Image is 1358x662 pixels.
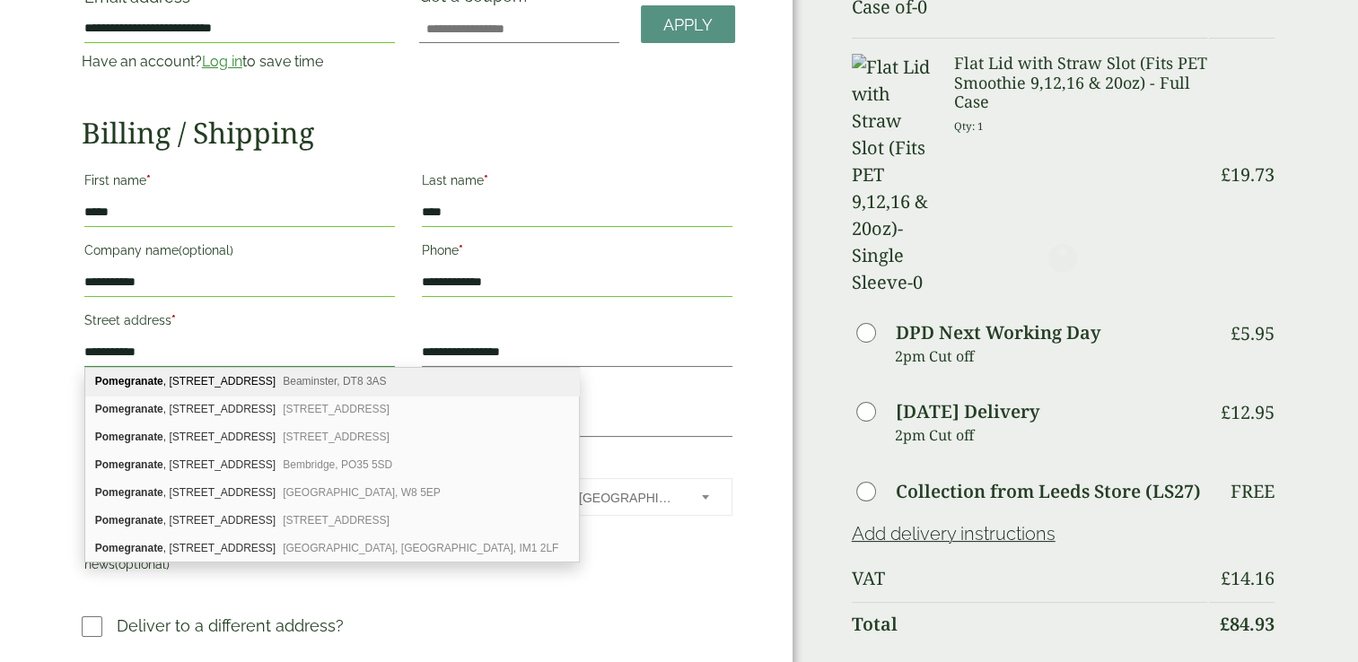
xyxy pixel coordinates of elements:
label: Phone [422,238,732,268]
span: (optional) [179,243,233,257]
b: Pomegranate [95,403,163,415]
div: Pomegranate, 1 Antigua Street [85,396,580,423]
b: Pomegranate [95,514,163,527]
b: Pomegranate [95,431,163,443]
span: [STREET_ADDRESS] [283,403,390,415]
span: Apply [663,15,713,35]
p: Deliver to a different address? [117,614,344,638]
span: Beaminster, DT8 3AS [283,375,386,388]
span: [GEOGRAPHIC_DATA], W8 5EP [283,486,441,499]
a: Log in [202,53,242,70]
b: Pomegranate [95,542,163,554]
abbr: required [484,173,488,187]
p: Have an account? to save time [82,51,398,73]
div: Pomegranate, 52 Broom Lane [85,423,580,451]
b: Pomegranate [95,458,163,471]
abbr: required [171,313,176,327]
span: [STREET_ADDRESS] [283,431,390,443]
div: Pomegranate, 37 High Street [85,451,580,479]
label: Company name [84,238,395,268]
span: [STREET_ADDRESS] [283,514,390,527]
a: Apply [641,5,735,44]
b: Pomegranate [95,375,163,388]
h2: Billing / Shipping [82,116,735,150]
div: Pomegranate, 2 The Square [85,368,580,396]
label: Last name [422,168,732,198]
span: Bembridge, PO35 5SD [283,458,392,471]
div: Pomegranate, 8 Kensington Square [85,479,580,507]
div: Pomegranate, 33-35, Victoria Street [85,535,580,562]
span: (optional) [115,557,170,571]
div: Pomegranate, 45A, Broad Street [85,507,580,535]
span: [GEOGRAPHIC_DATA], [GEOGRAPHIC_DATA], IM1 2LF [283,542,558,554]
label: First name [84,168,395,198]
b: Pomegranate [95,486,163,499]
abbr: required [146,173,151,187]
abbr: required [459,243,463,257]
label: Street address [84,308,395,338]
